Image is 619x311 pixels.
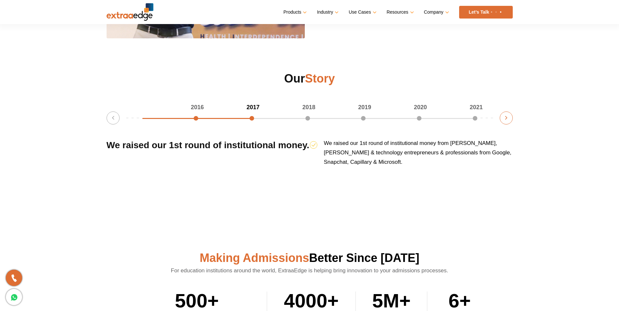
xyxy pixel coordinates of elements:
[191,104,204,110] span: 2016
[247,104,260,110] span: 2017
[387,7,413,17] a: Resources
[358,104,371,110] span: 2019
[107,138,310,172] h3: We raised our 1st round of institutional money.
[305,72,335,85] span: Story
[414,104,427,110] span: 2020
[424,7,448,17] a: Company
[349,7,375,17] a: Use Cases
[107,71,513,86] h2: Our
[107,250,513,266] h2: Better Since [DATE]
[107,266,513,275] p: For education institutions around the world, ExtraaEdge is helping bring innovation to your admis...
[302,104,315,110] span: 2018
[283,7,305,17] a: Products
[500,111,513,124] button: Next
[200,251,309,265] span: Making Admissions
[107,111,120,124] button: Previous
[317,7,337,17] a: Industry
[459,6,513,19] a: Let’s Talk
[310,138,513,172] li: We raised our 1st round of institutional money from [PERSON_NAME], [PERSON_NAME] & technology ent...
[470,104,483,110] span: 2021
